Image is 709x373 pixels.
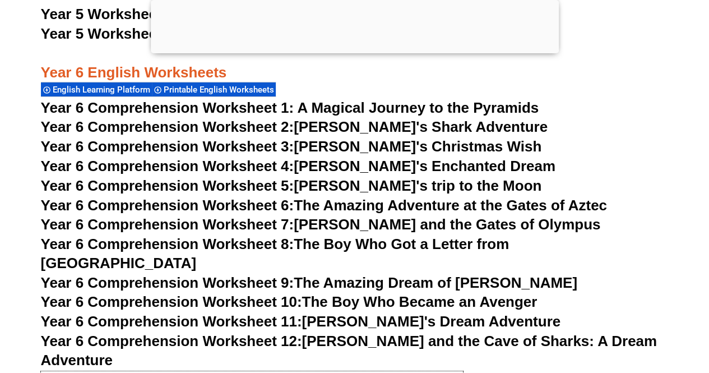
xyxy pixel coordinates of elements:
a: Year 5 Worksheet 25:Descriptive Writing [41,6,319,22]
a: Year 6 Comprehension Worksheet 5:[PERSON_NAME]'s trip to the Moon [41,177,542,194]
span: Year 6 Comprehension Worksheet 6: [41,197,294,214]
span: Year 6 Comprehension Worksheet 5: [41,177,294,194]
a: Year 6 Comprehension Worksheet 12:[PERSON_NAME] and the Cave of Sharks: A Dream Adventure [41,333,657,369]
a: Year 6 Comprehension Worksheet 3:[PERSON_NAME]'s Christmas Wish [41,138,542,155]
a: Year 6 Comprehension Worksheet 11:[PERSON_NAME]'s Dream Adventure [41,313,560,330]
span: Year 6 Comprehension Worksheet 2: [41,118,294,135]
a: Year 6 Comprehension Worksheet 1: A Magical Journey to the Pyramids [41,99,539,116]
span: Year 6 Comprehension Worksheet 11: [41,313,302,330]
span: Year 6 Comprehension Worksheet 8: [41,236,294,252]
div: Printable English Worksheets [152,82,276,97]
a: Year 6 Comprehension Worksheet 10:The Boy Who Became an Avenger [41,293,537,310]
span: Year 6 Comprehension Worksheet 7: [41,216,294,233]
span: Year 6 Comprehension Worksheet 10: [41,293,302,310]
h3: Year 6 English Worksheets [41,44,669,82]
span: Year 6 Comprehension Worksheet 9: [41,274,294,291]
a: Year 6 Comprehension Worksheet 2:[PERSON_NAME]'s Shark Adventure [41,118,548,135]
a: Year 5 Worksheet 26:Synonym Word Choice [41,25,346,42]
a: Year 6 Comprehension Worksheet 8:The Boy Who Got a Letter from [GEOGRAPHIC_DATA] [41,236,509,271]
span: Year 6 Comprehension Worksheet 12: [41,333,302,349]
span: Year 5 Worksheet 26: [41,25,187,42]
iframe: Chat Widget [522,246,709,373]
span: Year 5 Worksheet 25: [41,6,187,22]
span: Year 6 Comprehension Worksheet 3: [41,138,294,155]
a: Year 6 Comprehension Worksheet 9:The Amazing Dream of [PERSON_NAME] [41,274,577,291]
span: Year 6 Comprehension Worksheet 4: [41,158,294,174]
a: Year 6 Comprehension Worksheet 4:[PERSON_NAME]'s Enchanted Dream [41,158,555,174]
div: English Learning Platform [41,82,152,97]
span: Printable English Worksheets [164,85,277,95]
a: Year 6 Comprehension Worksheet 7:[PERSON_NAME] and the Gates of Olympus [41,216,601,233]
span: English Learning Platform [53,85,154,95]
a: Year 6 Comprehension Worksheet 6:The Amazing Adventure at the Gates of Aztec [41,197,607,214]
